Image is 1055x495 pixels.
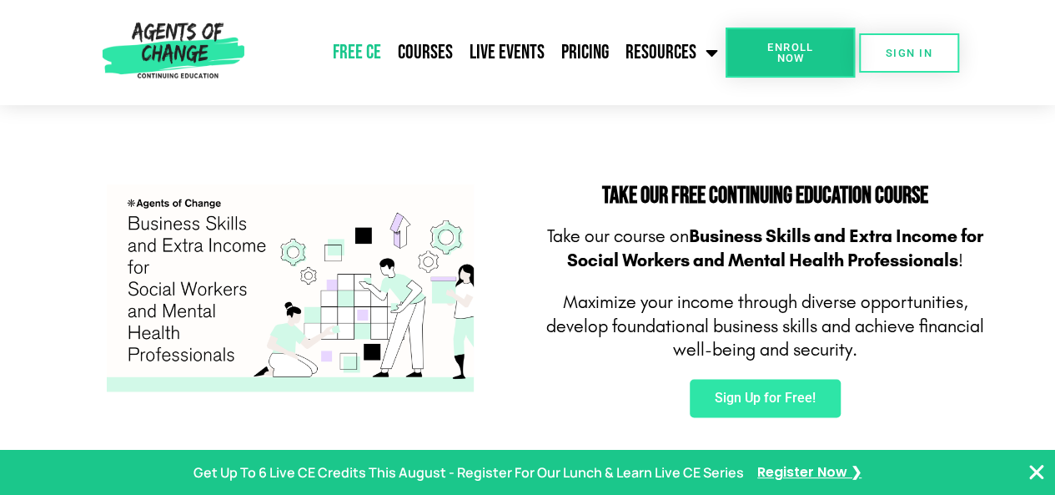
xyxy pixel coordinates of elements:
[726,28,855,78] a: Enroll Now
[553,32,617,73] a: Pricing
[251,32,726,73] nav: Menu
[1027,462,1047,482] button: Close Banner
[757,461,862,485] a: Register Now ❯
[715,391,816,405] span: Sign Up for Free!
[324,32,389,73] a: Free CE
[617,32,726,73] a: Resources
[673,316,984,361] span: chieve financial well-being and security.
[859,33,959,73] a: SIGN IN
[536,290,995,362] p: Maximize your income through diverse opportunities, d
[690,379,841,417] a: Sign Up for Free!
[556,316,865,337] span: evelop foundational business skills and a
[752,42,828,63] span: Enroll Now
[536,184,995,208] h2: Take Our FREE Continuing Education Course
[886,48,932,58] span: SIGN IN
[389,32,461,73] a: Courses
[461,32,553,73] a: Live Events
[536,225,995,272] p: Take our course on !
[193,461,744,485] p: Get Up To 6 Live CE Credits This August - Register For Our Lunch & Learn Live CE Series
[567,225,983,271] b: Business Skills and Extra Income for Social Workers and Mental Health Professionals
